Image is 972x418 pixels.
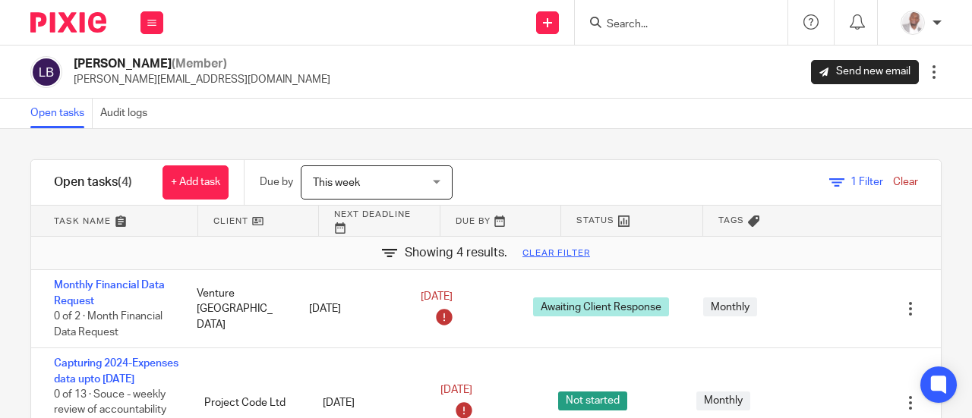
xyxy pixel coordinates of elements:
[850,177,883,187] span: Filter
[181,278,294,340] div: Venture [GEOGRAPHIC_DATA]
[703,297,757,316] span: Monthly
[54,174,132,190] h1: Open tasks
[30,12,106,33] img: Pixie
[172,58,227,70] span: (Member)
[30,99,93,128] a: Open tasks
[522,247,590,259] a: Clear filter
[30,56,62,88] img: svg%3E
[163,165,229,200] a: + Add task
[313,178,360,188] span: This week
[421,291,453,302] span: [DATE]
[405,244,507,262] span: Showing 4 results.
[54,358,178,384] a: Capturing 2024-Expenses data upto [DATE]
[533,297,669,316] span: Awaiting Client Response
[440,385,472,396] span: [DATE]
[118,176,132,188] span: (4)
[189,388,307,418] div: Project Code Ltd
[893,177,918,187] a: Clear
[605,18,742,32] input: Search
[294,294,406,324] div: [DATE]
[260,174,293,190] p: Due by
[576,214,614,227] span: Status
[54,280,165,306] a: Monthly Financial Data Request
[100,99,155,128] a: Audit logs
[718,214,744,227] span: Tags
[696,391,750,410] span: Monthly
[811,60,919,84] a: Send new email
[74,72,330,87] p: [PERSON_NAME][EMAIL_ADDRESS][DOMAIN_NAME]
[558,391,627,410] span: Not started
[74,56,330,72] h2: [PERSON_NAME]
[54,311,163,338] span: 0 of 2 · Month Financial Data Request
[850,177,857,187] span: 1
[901,11,925,35] img: Paul%20S%20-%20Picture.png
[308,388,425,418] div: [DATE]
